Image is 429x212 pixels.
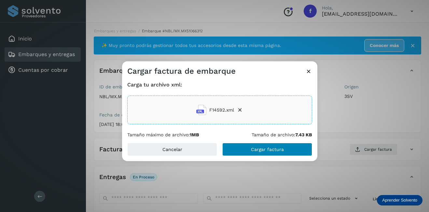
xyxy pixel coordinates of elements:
span: Cancelar [162,147,182,152]
span: Cargar factura [251,147,284,152]
h4: Carga tu archivo xml: [127,82,312,88]
div: Aprender Solvento [377,195,422,205]
p: Aprender Solvento [382,198,417,203]
b: 1MB [190,132,199,137]
span: F14592.xml [209,107,234,114]
b: 7.43 KB [295,132,312,137]
button: Cancelar [127,143,217,156]
p: Tamaño máximo de archivo: [127,132,199,138]
p: Tamaño de archivo: [252,132,312,138]
button: Cargar factura [222,143,312,156]
h3: Cargar factura de embarque [127,67,236,76]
